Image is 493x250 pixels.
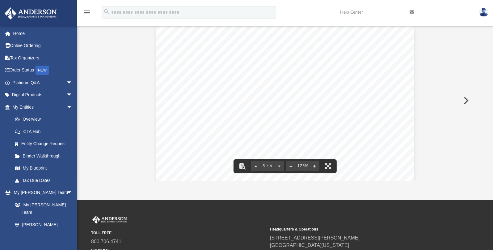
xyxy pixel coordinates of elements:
[91,230,266,236] small: TOLL FREE
[103,8,110,15] i: search
[4,52,82,64] a: Tax Organizers
[36,66,49,75] div: NEW
[4,27,82,40] a: Home
[3,7,59,19] img: Anderson Advisors Platinum Portal
[83,12,91,16] a: menu
[91,216,128,224] img: Anderson Advisors Platinum Portal
[310,159,319,173] button: Zoom in
[270,235,360,240] a: [STREET_ADDRESS][PERSON_NAME]
[270,243,349,248] a: [GEOGRAPHIC_DATA][US_STATE]
[274,159,284,173] button: Next page
[235,159,249,173] button: Toggle findbar
[270,226,445,232] small: Headquarters & Operations
[261,164,274,168] span: 5 / 6
[66,187,79,199] span: arrow_drop_down
[9,125,82,138] a: CTA Hub
[91,239,121,244] a: 800.706.4741
[286,159,296,173] button: Zoom out
[261,159,274,173] button: 5 / 6
[4,64,82,77] a: Order StatusNEW
[296,164,310,168] div: Current zoom level
[4,187,79,199] a: My [PERSON_NAME] Teamarrow_drop_down
[9,174,82,187] a: Tax Due Dates
[4,89,82,101] a: Digital Productsarrow_drop_down
[98,21,472,180] div: Document Viewer
[9,162,79,175] a: My Blueprint
[98,21,472,180] div: File preview
[459,92,472,109] button: Next File
[251,159,261,173] button: Previous page
[9,150,82,162] a: Binder Walkthrough
[98,5,472,181] div: Preview
[4,101,82,113] a: My Entitiesarrow_drop_down
[9,218,79,238] a: [PERSON_NAME] System
[321,159,335,173] button: Enter fullscreen
[66,76,79,89] span: arrow_drop_down
[4,76,82,89] a: Platinum Q&Aarrow_drop_down
[9,199,76,218] a: My [PERSON_NAME] Team
[479,8,488,17] img: User Pic
[9,138,82,150] a: Entity Change Request
[83,9,91,16] i: menu
[4,40,82,52] a: Online Ordering
[66,101,79,114] span: arrow_drop_down
[66,89,79,101] span: arrow_drop_down
[9,113,82,126] a: Overview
